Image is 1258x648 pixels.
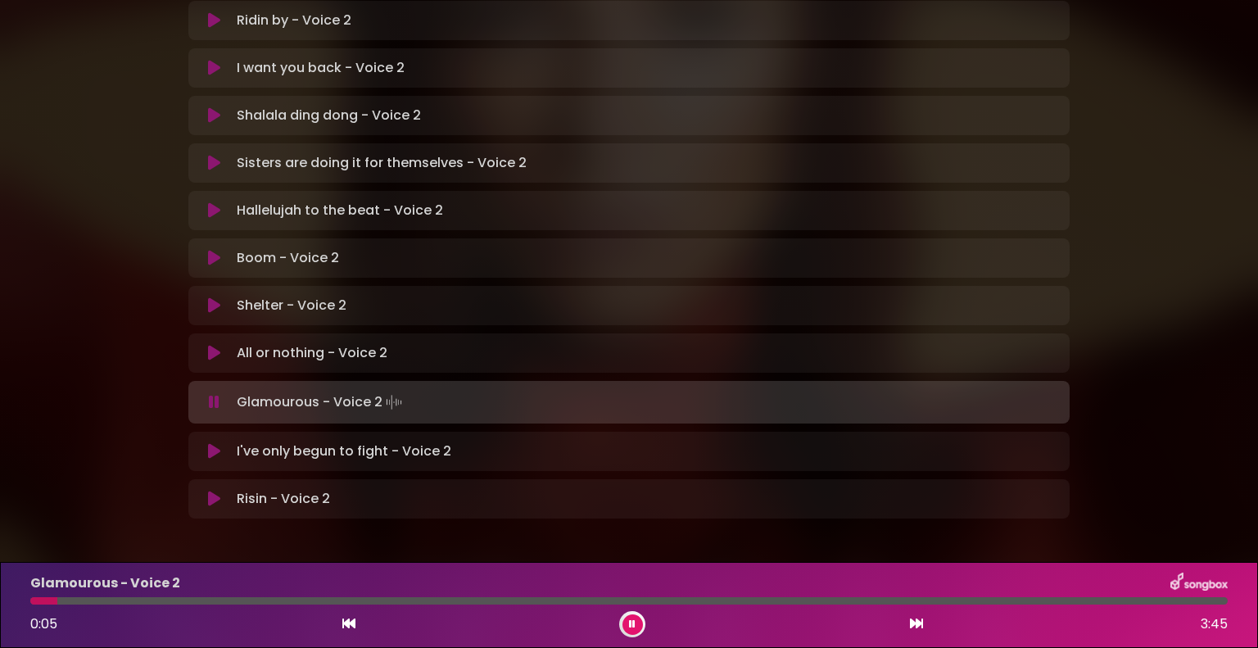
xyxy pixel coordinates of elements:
[237,201,443,220] p: Hallelujah to the beat - Voice 2
[1170,573,1228,594] img: songbox-logo-white.png
[237,343,387,363] p: All or nothing - Voice 2
[237,106,421,125] p: Shalala ding dong - Voice 2
[237,153,527,173] p: Sisters are doing it for themselves - Voice 2
[237,11,351,30] p: Ridin by - Voice 2
[237,489,330,509] p: Risin - Voice 2
[237,296,346,315] p: Shelter - Voice 2
[30,573,180,593] p: Glamourous - Voice 2
[382,391,405,414] img: waveform4.gif
[237,442,451,461] p: I've only begun to fight - Voice 2
[237,391,405,414] p: Glamourous - Voice 2
[237,248,339,268] p: Boom - Voice 2
[237,58,405,78] p: I want you back - Voice 2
